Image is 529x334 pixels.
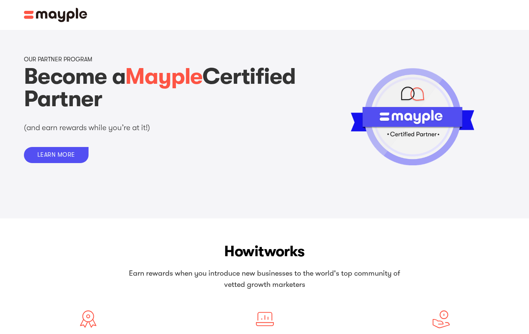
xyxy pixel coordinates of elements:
[255,310,274,328] img: Find a match
[24,56,92,63] p: OUR PARTNER PROGRAM
[78,310,97,328] img: Create your marketing brief.
[24,8,87,22] img: Mayple logo
[254,243,264,260] span: it
[124,268,405,290] p: Earn rewards when you introduce new businesses to the world's top community of vetted growth mark...
[9,241,520,262] h2: How works
[24,122,218,133] p: (and earn rewards while you’re at it!)
[432,310,451,328] img: Grow your business
[24,147,89,163] a: LEARN MORE
[37,151,75,159] div: LEARN MORE
[24,65,302,110] h1: Become a Certified Partner
[125,64,202,89] span: Mayple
